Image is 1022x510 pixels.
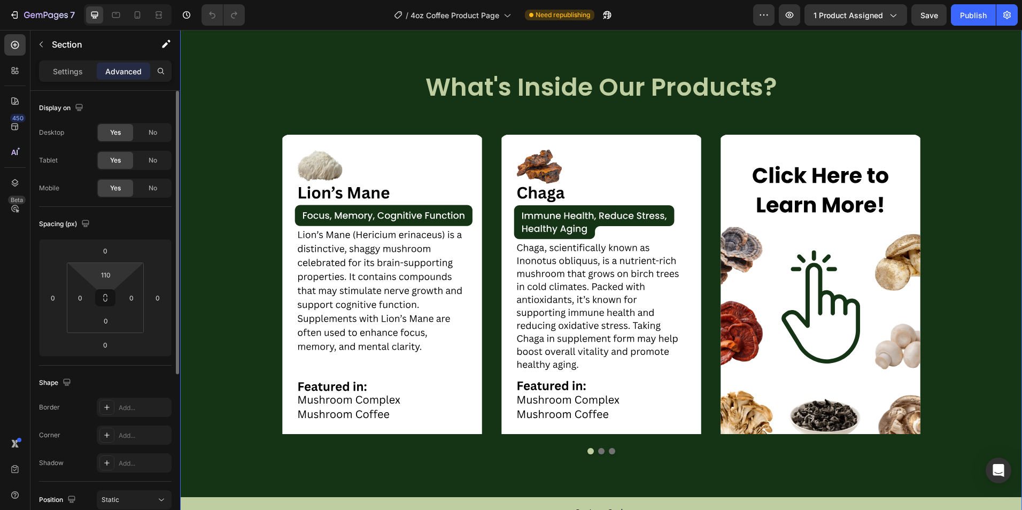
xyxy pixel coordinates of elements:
input: 0 [45,290,61,306]
div: Add... [119,403,169,413]
div: Open Intercom Messenger [986,458,1011,483]
div: Border [39,403,60,412]
span: No [149,156,157,165]
input: 110px [95,267,117,283]
input: 0 [95,337,116,353]
span: 1 product assigned [814,10,883,21]
button: 7 [4,4,80,26]
div: Publish [960,10,987,21]
span: Yes [110,156,121,165]
span: No [149,128,157,137]
input: 0px [123,290,140,306]
div: Shape [39,376,73,390]
span: Need republishing [536,10,590,20]
span: Yes [110,183,121,193]
button: Save [911,4,947,26]
p: Settings [53,66,83,77]
span: Save [920,11,938,20]
input: 0 [95,243,116,259]
img: Click to Learn More About Altiva Functional Mushrooms Like Reishi, Shiitake, Lion’s Mane, and Tur... [539,105,742,409]
p: 7 [70,9,75,21]
div: Add... [119,431,169,441]
span: 4oz Coffee Product Page [411,10,499,21]
div: Display on [39,101,86,115]
span: No [149,183,157,193]
button: Dot [418,418,424,424]
button: Dot [429,418,435,424]
input: 0px [95,313,117,329]
div: Undo/Redo [202,4,245,26]
iframe: Design area [180,30,1022,510]
a: Learn About Functional Mushrooms – Altiva [539,105,742,409]
span: Yes [110,128,121,137]
button: 1 product assigned [804,4,907,26]
button: Publish [951,4,996,26]
div: Shadow [39,458,64,468]
div: Add... [119,459,169,468]
p: Section [52,38,140,51]
div: Tablet [39,156,58,165]
div: Spacing (px) [39,217,92,231]
img: Chaga Mushroom Supplement Info Card Highlighting Immune Health, Stress Support, and Healthy Aging [320,105,523,409]
div: Corner [39,430,60,440]
span: Static [102,496,119,504]
div: Position [39,493,78,507]
input: 0px [72,290,88,306]
div: Beta [8,196,26,204]
div: 450 [10,114,26,122]
div: Desktop [39,128,64,137]
button: Static [97,490,172,509]
p: Advanced [105,66,142,77]
input: 0 [150,290,166,306]
div: Mobile [39,183,59,193]
button: Dot [407,418,414,424]
span: / [406,10,408,21]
